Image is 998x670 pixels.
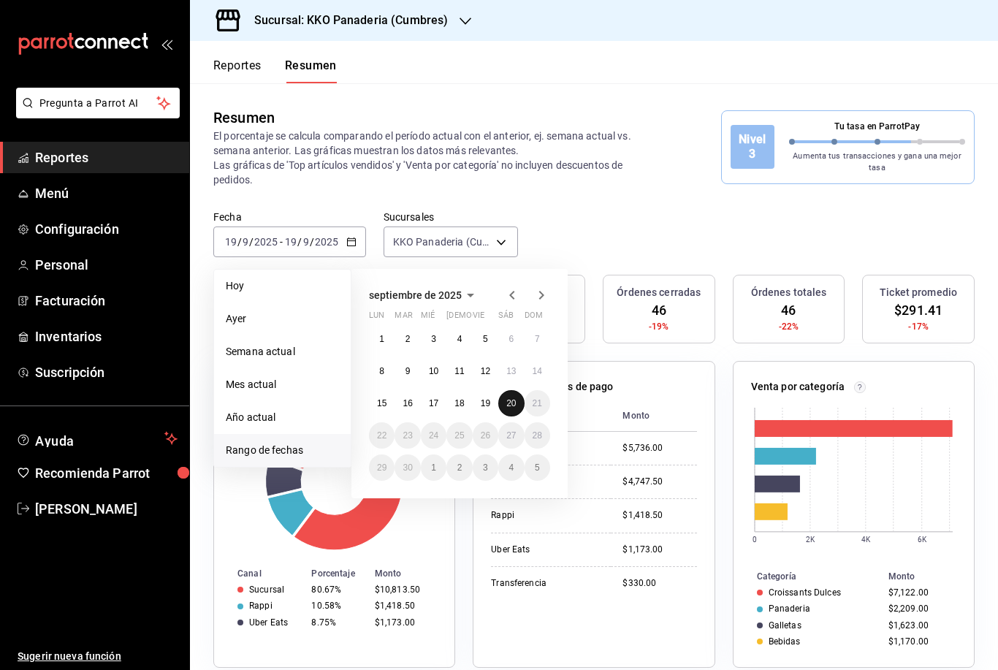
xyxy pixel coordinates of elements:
button: 18 de septiembre de 2025 [446,390,472,416]
input: ---- [314,236,339,248]
button: 21 de septiembre de 2025 [525,390,550,416]
abbr: 1 de octubre de 2025 [431,462,436,473]
button: 20 de septiembre de 2025 [498,390,524,416]
div: Nivel 3 [731,125,774,169]
span: Año actual [226,410,339,425]
span: Semana actual [226,344,339,359]
th: Canal [214,566,305,582]
button: septiembre de 2025 [369,286,479,304]
abbr: 5 de octubre de 2025 [535,462,540,473]
text: 0 [753,536,757,544]
h3: Órdenes totales [751,285,827,300]
span: / [297,236,302,248]
button: Resumen [285,58,337,83]
div: Croissants Dulces [769,587,841,598]
button: 10 de septiembre de 2025 [421,358,446,384]
abbr: 4 de octubre de 2025 [508,462,514,473]
div: Bebidas [769,636,801,647]
span: 46 [652,300,666,320]
span: septiembre de 2025 [369,289,462,301]
abbr: 10 de septiembre de 2025 [429,366,438,376]
button: 9 de septiembre de 2025 [395,358,420,384]
span: $291.41 [894,300,942,320]
button: 28 de septiembre de 2025 [525,422,550,449]
a: Pregunta a Parrot AI [10,106,180,121]
button: 4 de octubre de 2025 [498,454,524,481]
span: - [280,236,283,248]
abbr: jueves [446,311,533,326]
abbr: 5 de septiembre de 2025 [483,334,488,344]
abbr: domingo [525,311,543,326]
div: Rappi [491,509,599,522]
abbr: 9 de septiembre de 2025 [405,366,411,376]
button: 19 de septiembre de 2025 [473,390,498,416]
div: Panaderia [769,604,810,614]
span: -22% [779,320,799,333]
button: 25 de septiembre de 2025 [446,422,472,449]
div: navigation tabs [213,58,337,83]
div: Sucursal [249,585,284,595]
span: Rango de fechas [226,443,339,458]
div: $1,623.00 [888,620,951,631]
button: Pregunta a Parrot AI [16,88,180,118]
abbr: 14 de septiembre de 2025 [533,366,542,376]
span: Hoy [226,278,339,294]
span: -17% [908,320,929,333]
abbr: 23 de septiembre de 2025 [403,430,412,441]
div: $1,170.00 [888,636,951,647]
div: $330.00 [622,577,696,590]
span: Suscripción [35,362,178,382]
abbr: 19 de septiembre de 2025 [481,398,490,408]
button: 6 de septiembre de 2025 [498,326,524,352]
abbr: 21 de septiembre de 2025 [533,398,542,408]
abbr: 4 de septiembre de 2025 [457,334,462,344]
button: 23 de septiembre de 2025 [395,422,420,449]
button: 13 de septiembre de 2025 [498,358,524,384]
div: $7,122.00 [888,587,951,598]
abbr: 13 de septiembre de 2025 [506,366,516,376]
p: El porcentaje se calcula comparando el período actual con el anterior, ej. semana actual vs. sema... [213,129,658,187]
abbr: lunes [369,311,384,326]
input: ---- [254,236,278,248]
th: Porcentaje [305,566,368,582]
span: Ayer [226,311,339,327]
div: Transferencia [491,577,599,590]
abbr: 17 de septiembre de 2025 [429,398,438,408]
button: 1 de octubre de 2025 [421,454,446,481]
abbr: 24 de septiembre de 2025 [429,430,438,441]
span: 46 [781,300,796,320]
th: Categoría [734,568,883,585]
abbr: 16 de septiembre de 2025 [403,398,412,408]
div: $4,747.50 [622,476,696,488]
abbr: miércoles [421,311,435,326]
h3: Ticket promedio [880,285,957,300]
span: Menú [35,183,178,203]
abbr: 20 de septiembre de 2025 [506,398,516,408]
text: 4K [861,536,871,544]
abbr: 3 de septiembre de 2025 [431,334,436,344]
span: Pregunta a Parrot AI [39,96,157,111]
input: -- [302,236,310,248]
abbr: viernes [473,311,484,326]
input: -- [242,236,249,248]
h3: Sucursal: KKO Panaderia (Cumbres) [243,12,448,29]
button: 14 de septiembre de 2025 [525,358,550,384]
div: $5,736.00 [622,442,696,454]
span: Recomienda Parrot [35,463,178,483]
text: 6K [918,536,927,544]
div: Uber Eats [249,617,288,628]
button: 3 de septiembre de 2025 [421,326,446,352]
div: Galletas [769,620,801,631]
abbr: 7 de septiembre de 2025 [535,334,540,344]
abbr: 15 de septiembre de 2025 [377,398,386,408]
abbr: 26 de septiembre de 2025 [481,430,490,441]
span: / [310,236,314,248]
label: Sucursales [384,212,518,222]
abbr: 29 de septiembre de 2025 [377,462,386,473]
abbr: 30 de septiembre de 2025 [403,462,412,473]
abbr: 27 de septiembre de 2025 [506,430,516,441]
span: Ayuda [35,430,159,447]
button: open_drawer_menu [161,38,172,50]
abbr: sábado [498,311,514,326]
p: Venta por categoría [751,379,845,395]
